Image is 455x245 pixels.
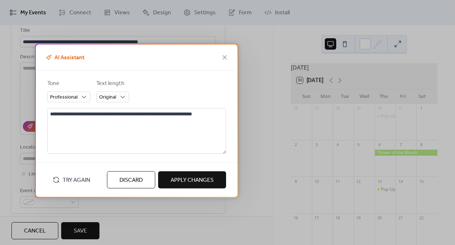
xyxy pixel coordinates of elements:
[63,176,90,184] span: Try Again
[119,176,143,184] span: Discard
[171,176,214,184] span: Apply Changes
[96,79,128,87] div: Text length
[47,173,96,186] button: Try Again
[158,171,226,188] button: Apply Changes
[44,53,84,62] span: AI Assistant
[50,92,78,102] span: Professional
[47,79,89,87] div: Tone
[107,171,155,188] button: Discard
[99,92,116,102] span: Original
